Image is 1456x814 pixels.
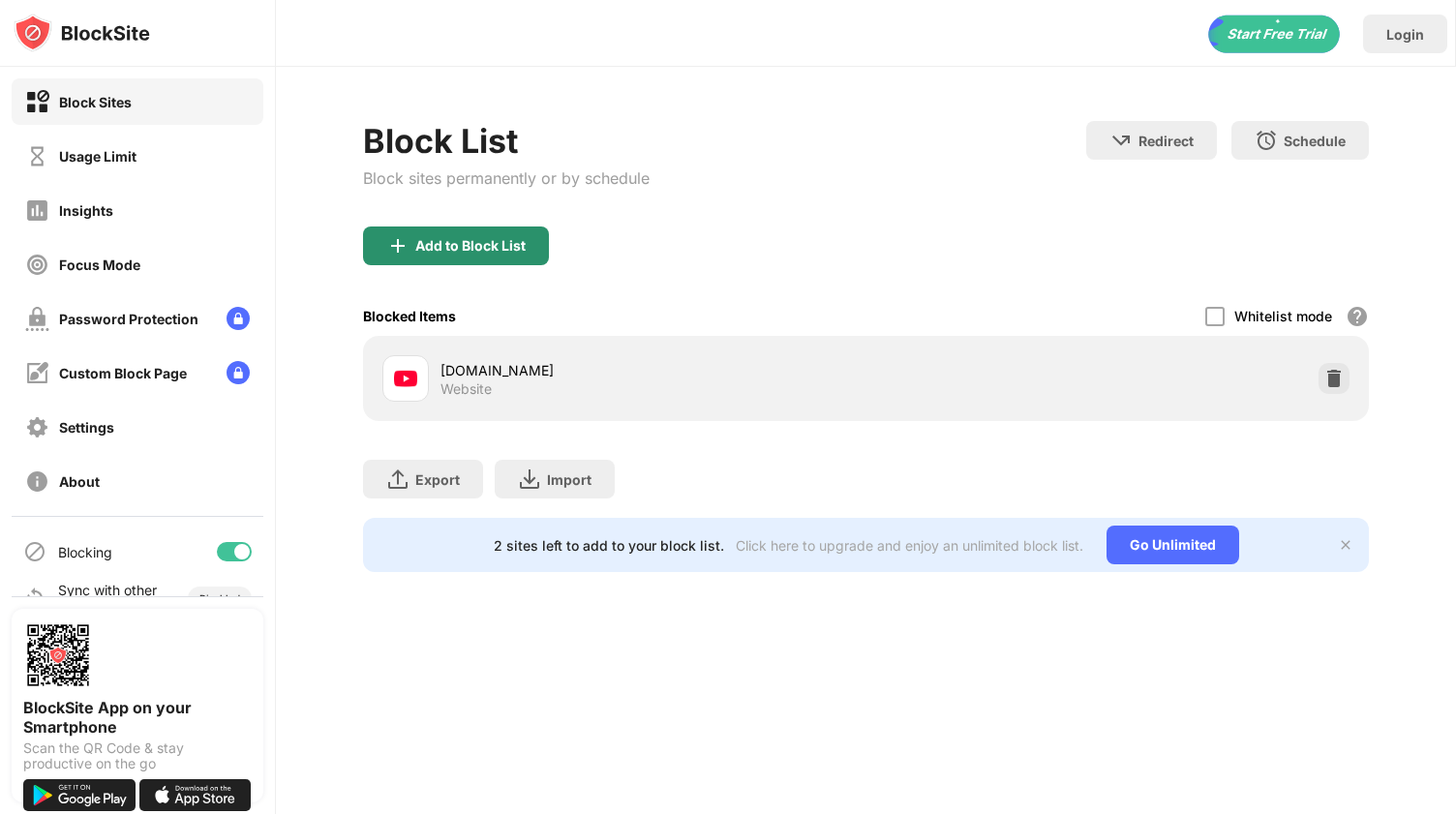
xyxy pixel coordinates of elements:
[25,253,49,277] img: focus-off.svg
[59,202,113,219] div: Insights
[25,198,49,223] img: insights-off.svg
[25,90,49,114] img: block-on.svg
[1284,133,1346,149] div: Schedule
[227,307,250,330] img: lock-menu.svg
[1208,15,1340,53] div: animation
[59,148,136,165] div: Usage Limit
[415,238,526,254] div: Add to Block List
[25,361,49,385] img: customize-block-page-off.svg
[440,380,492,398] div: Website
[59,473,100,490] div: About
[415,471,460,488] div: Export
[547,471,591,488] div: Import
[58,544,112,560] div: Blocking
[59,365,187,381] div: Custom Block Page
[25,144,49,168] img: time-usage-off.svg
[1386,26,1424,43] div: Login
[23,698,252,737] div: BlockSite App on your Smartphone
[139,779,252,811] img: download-on-the-app-store.svg
[23,740,252,771] div: Scan the QR Code & stay productive on the go
[1138,133,1194,149] div: Redirect
[14,14,150,52] img: logo-blocksite.svg
[363,168,650,188] div: Block sites permanently or by schedule
[1107,526,1239,564] div: Go Unlimited
[1234,308,1332,324] div: Whitelist mode
[394,367,417,390] img: favicons
[25,415,49,439] img: settings-off.svg
[494,537,724,554] div: 2 sites left to add to your block list.
[199,592,240,604] div: Disabled
[440,360,865,380] div: [DOMAIN_NAME]
[1338,537,1353,553] img: x-button.svg
[736,537,1083,554] div: Click here to upgrade and enjoy an unlimited block list.
[363,121,650,161] div: Block List
[25,469,49,494] img: about-off.svg
[227,361,250,384] img: lock-menu.svg
[363,308,456,324] div: Blocked Items
[59,94,132,110] div: Block Sites
[59,311,198,327] div: Password Protection
[59,419,114,436] div: Settings
[23,620,93,690] img: options-page-qr-code.png
[23,779,136,811] img: get-it-on-google-play.svg
[23,540,46,563] img: blocking-icon.svg
[58,582,158,615] div: Sync with other devices
[23,587,46,610] img: sync-icon.svg
[25,307,49,331] img: password-protection-off.svg
[59,256,140,273] div: Focus Mode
